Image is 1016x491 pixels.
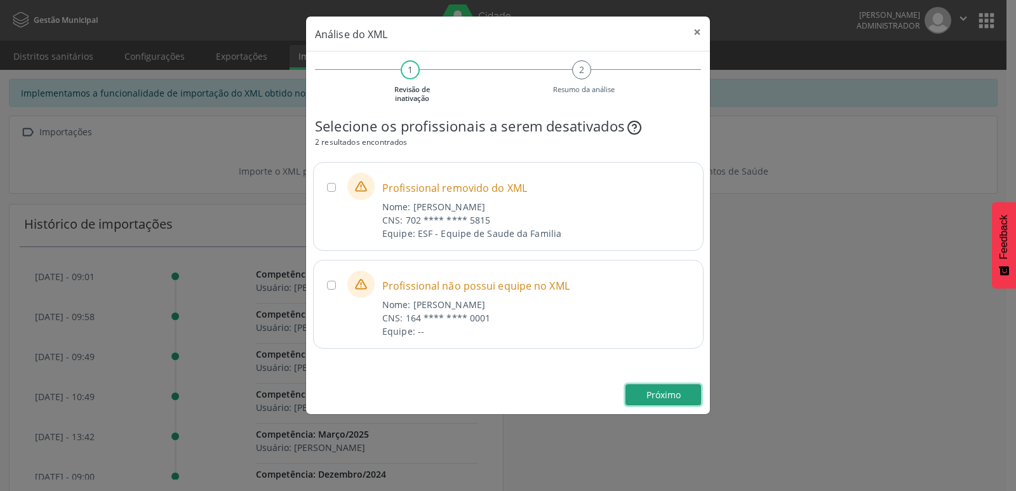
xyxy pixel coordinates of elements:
[315,116,701,137] div: Selecione os profissionais a serem desativados
[382,200,692,213] div: Nome: [PERSON_NAME]
[646,389,681,401] span: Próximo
[315,137,701,148] div: 2 resultados encontrados
[998,215,1010,259] span: Feedback
[382,298,692,311] div: Nome: [PERSON_NAME]
[382,180,692,196] span: Profissional removido do XML
[992,202,1016,288] button: Feedback - Mostrar pesquisa
[579,63,584,76] span: 2
[382,325,692,338] div: Equipe: --
[408,63,413,76] span: 1
[625,384,701,406] button: Próximo
[685,17,710,48] button: Close
[315,27,387,41] span: Análise do XML
[382,278,692,293] span: Profissional não possui equipe no XML
[382,227,692,240] div: Equipe: ESF - Equipe de Saude da Familia
[394,84,430,103] small: Revisão de inativação
[553,84,615,94] small: Resumo da análise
